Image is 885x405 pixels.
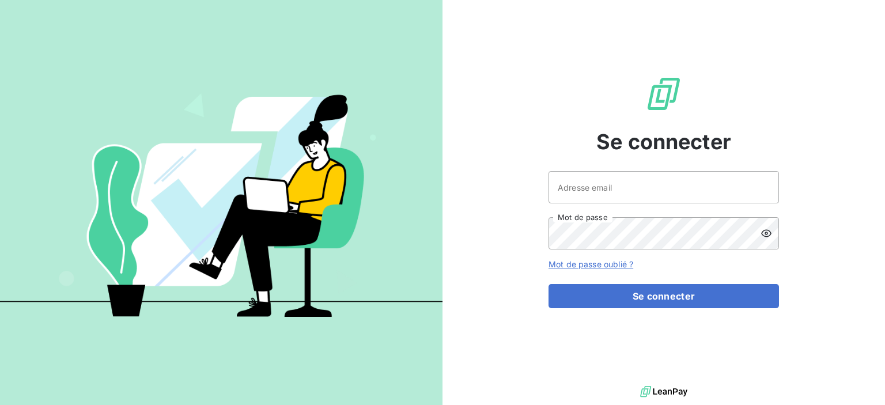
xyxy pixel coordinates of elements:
[549,259,633,269] a: Mot de passe oublié ?
[640,383,687,400] img: logo
[596,126,731,157] span: Se connecter
[549,171,779,203] input: placeholder
[645,75,682,112] img: Logo LeanPay
[549,284,779,308] button: Se connecter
